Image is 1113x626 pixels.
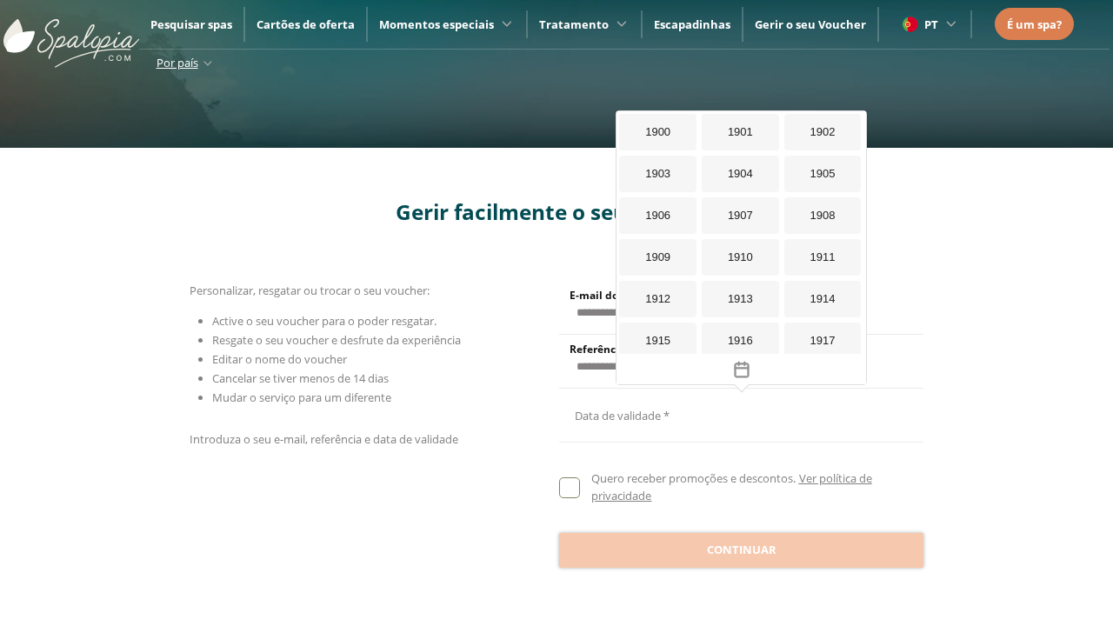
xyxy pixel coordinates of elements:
a: Pesquisar spas [150,17,232,32]
span: Editar o nome do voucher [212,351,347,367]
div: 1904 [702,156,779,192]
span: Active o seu voucher para o poder resgatar. [212,313,437,329]
div: 1907 [702,197,779,234]
div: 1917 [784,323,862,359]
a: Gerir o seu Voucher [755,17,866,32]
div: 1913 [702,281,779,317]
div: 1909 [619,239,696,276]
a: Escapadinhas [654,17,730,32]
span: É um spa? [1007,17,1062,32]
span: Continuar [707,542,776,559]
div: 1902 [784,114,862,150]
div: 1908 [784,197,862,234]
div: 1915 [619,323,696,359]
button: Continuar [559,533,923,568]
span: Mudar o serviço para um diferente [212,390,391,405]
div: 1906 [619,197,696,234]
a: Ver política de privacidade [591,470,871,503]
div: 1911 [784,239,862,276]
div: 1905 [784,156,862,192]
span: Resgate o seu voucher e desfrute da experiência [212,332,461,348]
a: Cartões de oferta [257,17,355,32]
span: Por país [157,55,198,70]
a: É um spa? [1007,15,1062,34]
div: 1914 [784,281,862,317]
button: Toggle overlay [616,354,866,384]
div: 1910 [702,239,779,276]
div: 1900 [619,114,696,150]
div: 1912 [619,281,696,317]
span: Cancelar se tiver menos de 14 dias [212,370,389,386]
span: Quero receber promoções e descontos. [591,470,796,486]
span: Personalizar, resgatar ou trocar o seu voucher: [190,283,430,298]
span: Introduza o seu e-mail, referência e data de validade [190,431,458,447]
div: 1901 [702,114,779,150]
div: 1916 [702,323,779,359]
span: Gerir facilmente o seu voucher [396,197,718,226]
img: ImgLogoSpalopia.BvClDcEz.svg [3,2,139,68]
div: 1903 [619,156,696,192]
